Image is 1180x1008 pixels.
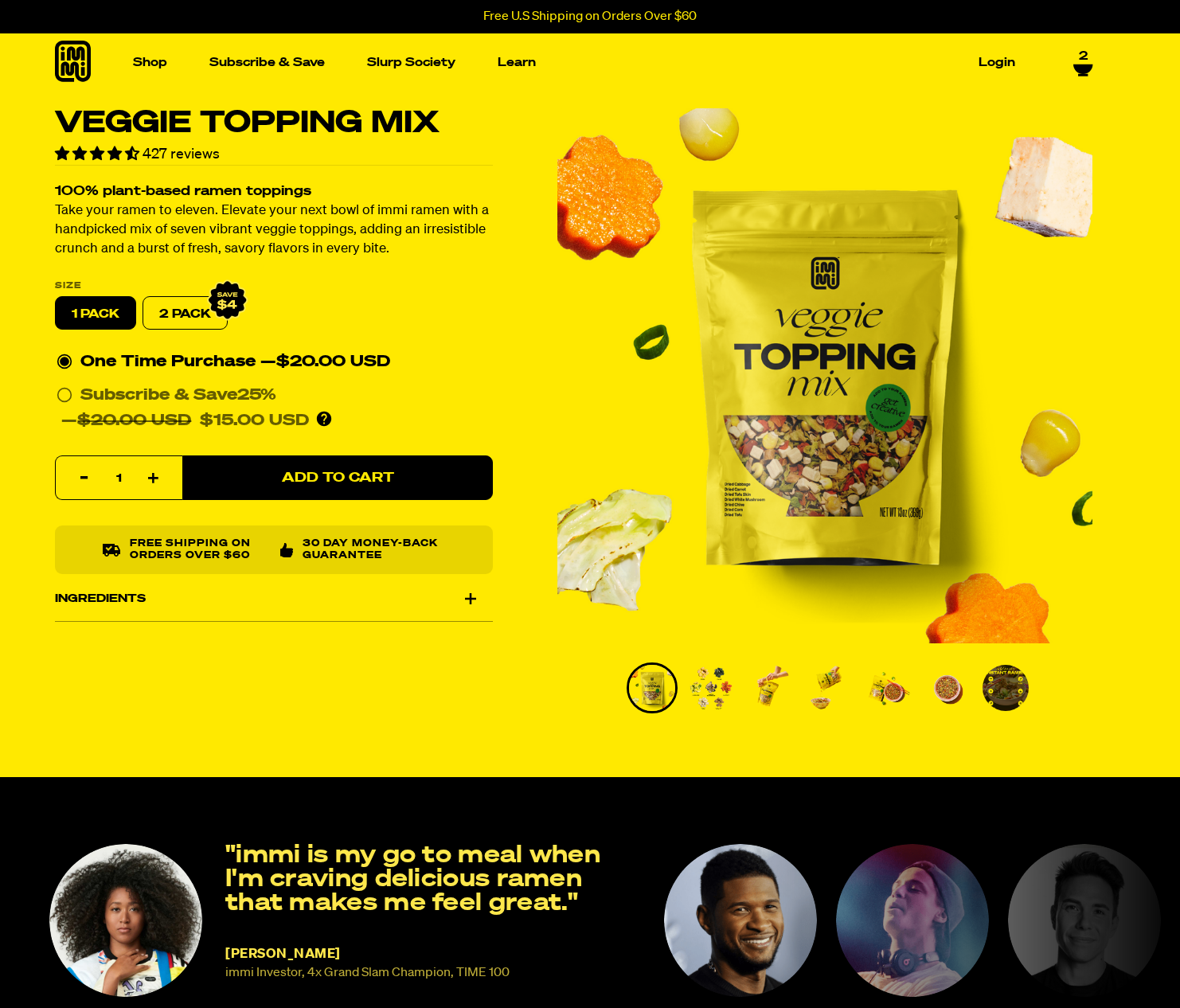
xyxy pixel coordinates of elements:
li: Go to slide 6 [921,662,972,713]
label: Size [55,282,493,291]
span: $15.00 USD [200,413,309,429]
a: Shop [127,50,174,75]
label: 1 PACK [55,297,136,330]
li: Go to slide 7 [980,662,1031,713]
input: quantity [65,457,173,502]
div: Ingredients [55,576,493,621]
span: Add to Cart [282,471,394,485]
img: Naomi Osaka [49,844,202,997]
img: Veggie Topping Mix [806,665,852,711]
a: Learn [491,50,542,75]
small: immi Investor, 4x Grand Slam Champion, TIME 100 [225,966,510,981]
div: One Time Purchase [57,350,491,375]
img: Veggie Topping Mix [983,665,1029,711]
img: KYGO [836,844,989,997]
img: Naomi Osaka [664,844,817,997]
a: Slurp Society [361,50,462,75]
a: Login [972,50,1022,75]
span: 4.36 stars [55,147,143,162]
li: Go to slide 1 [627,662,678,713]
p: 30 Day Money-Back Guarantee [303,539,445,562]
img: Veggie Topping Mix [688,665,734,711]
p: Free shipping on orders over $60 [130,539,268,562]
span: 427 reviews [143,147,220,162]
a: Subscribe & Save [203,50,331,75]
img: Veggie Topping Mix [747,665,793,711]
button: Add to Cart [182,456,493,501]
li: Go to slide 3 [744,662,795,713]
h1: Veggie Topping Mix [55,108,493,139]
img: Veggie Topping Mix [924,665,970,711]
div: — [260,350,390,375]
img: Veggie Topping Mix [557,108,1092,643]
div: — [61,408,309,434]
p: Take your ramen to eleven. Elevate your next bowl of immi ramen with a handpicked mix of seven vi... [55,202,493,260]
img: Veggie Topping Mix [629,665,675,711]
li: 1 of 7 [557,108,1092,643]
nav: Main navigation [127,33,1022,92]
li: Go to slide 2 [686,662,737,713]
iframe: Marketing Popup [8,934,168,1000]
p: Free U.S Shipping on Orders Over $60 [483,10,697,24]
span: [PERSON_NAME] [225,947,341,961]
span: $20.00 USD [276,354,390,370]
span: 25% [237,388,276,404]
h2: 100% plant-based ramen toppings [55,186,493,199]
a: 2 [1073,49,1093,76]
img: Apolo Ohno [1008,844,1161,997]
li: Go to slide 4 [803,662,854,713]
div: PDP main carousel thumbnails [557,662,1092,713]
div: PDP main carousel [557,108,1092,643]
li: Go to slide 5 [862,662,913,713]
span: 2 [1079,49,1088,64]
del: $20.00 USD [77,413,191,429]
div: Subscribe & Save [80,383,276,408]
p: "immi is my go to meal when I'm craving delicious ramen that makes me feel great." [225,844,644,916]
label: 2 PACK [143,297,228,330]
img: Veggie Topping Mix [865,665,911,711]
